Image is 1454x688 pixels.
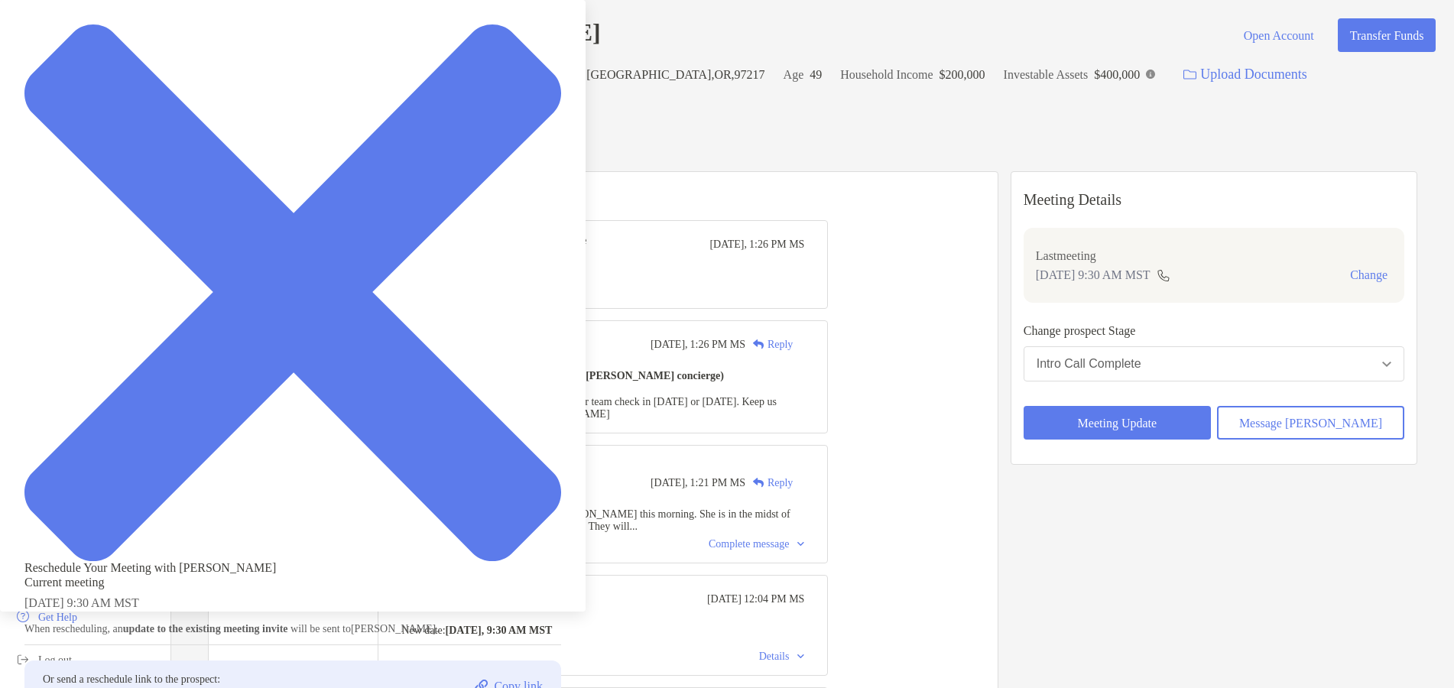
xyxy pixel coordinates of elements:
[24,575,561,645] div: [DATE] 9:30 AM MST
[24,575,561,589] h4: Current meeting
[123,623,288,634] b: update to the existing meeting invite
[24,24,561,561] img: close modal icon
[24,561,561,575] div: Reschedule Your Meeting with [PERSON_NAME]
[24,619,561,638] p: When rescheduling, an will be sent to [PERSON_NAME] .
